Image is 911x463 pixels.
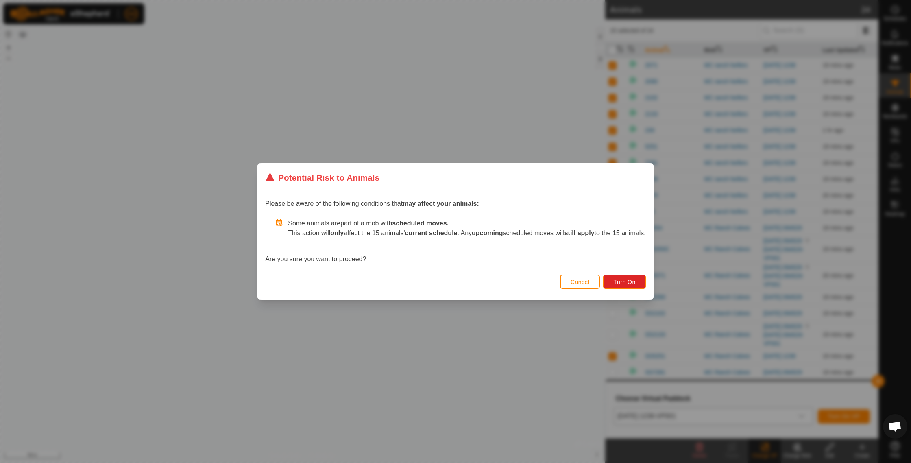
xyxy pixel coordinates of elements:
span: Cancel [571,279,590,285]
button: Cancel [560,275,600,289]
strong: still apply [564,229,595,236]
span: part of a mob with [340,220,449,227]
strong: current schedule [405,229,458,236]
div: Potential Risk to Animals [265,171,379,184]
button: Turn On [603,275,645,289]
p: This action will affect the 15 animals' . Any scheduled moves will to the 15 animals. [288,228,646,238]
p: Some animals are [288,218,646,228]
strong: only [330,229,344,236]
div: Are you sure you want to proceed? [265,218,646,264]
strong: may affect your animals: [403,200,479,207]
span: Turn On [613,279,635,285]
strong: upcoming [472,229,503,236]
strong: scheduled moves. [392,220,449,227]
span: Please be aware of the following conditions that [265,200,479,207]
div: Open chat [883,414,907,439]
